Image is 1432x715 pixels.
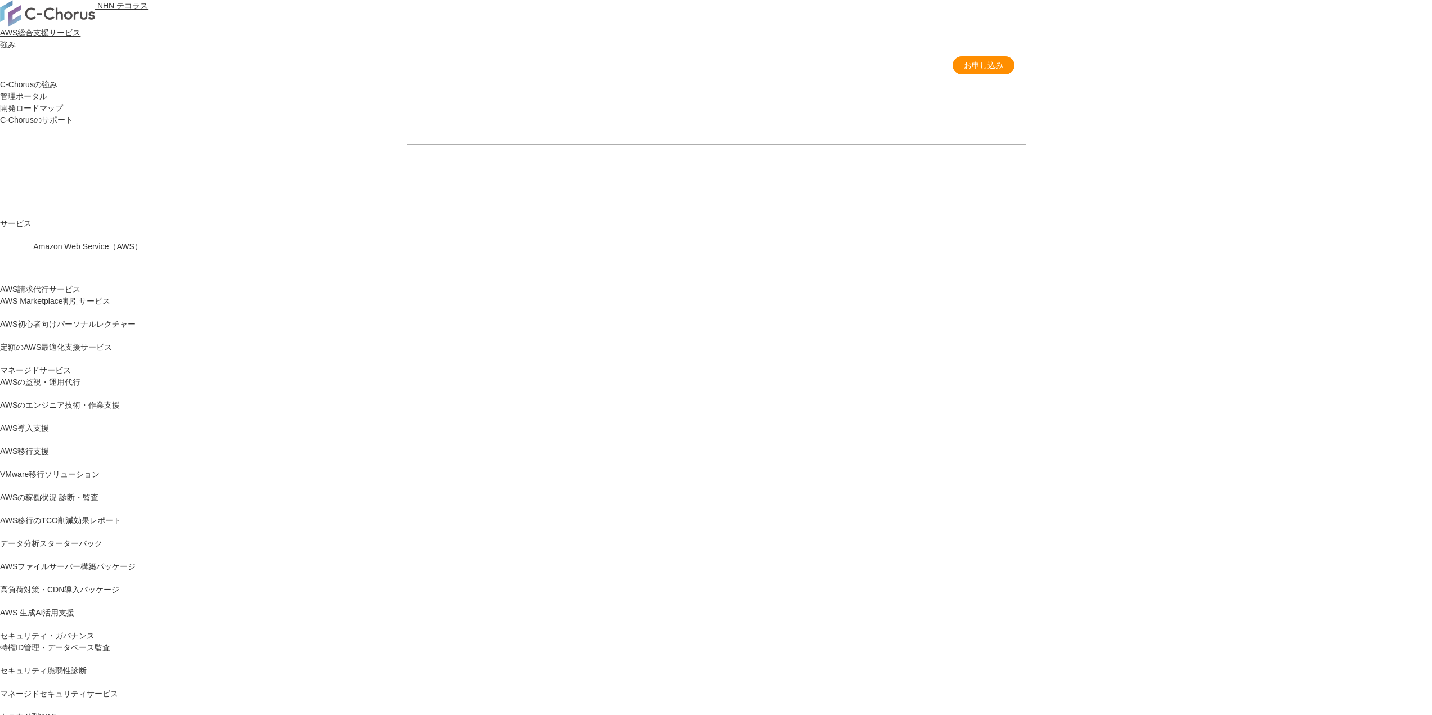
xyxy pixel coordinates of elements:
[883,174,892,178] img: 矢印
[692,174,701,178] img: 矢印
[953,60,1014,71] span: お申し込み
[807,60,873,71] a: 請求代行 導入事例
[953,56,1014,74] a: お申し込み
[33,242,142,251] span: Amazon Web Service（AWS）
[737,60,792,71] a: 特長・メリット
[888,60,936,71] a: よくある質問
[666,60,721,71] a: 請求代行プラン
[722,163,902,190] a: まずは相談する
[531,163,711,190] a: 資料を請求する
